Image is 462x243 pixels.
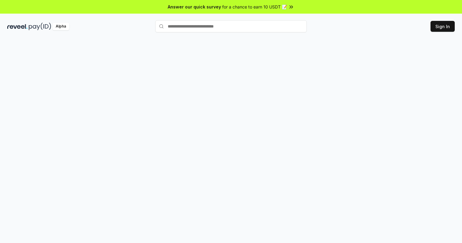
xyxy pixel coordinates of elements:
span: Answer our quick survey [168,4,221,10]
span: for a chance to earn 10 USDT 📝 [222,4,287,10]
div: Alpha [52,23,69,30]
button: Sign In [431,21,455,32]
img: pay_id [29,23,51,30]
img: reveel_dark [7,23,28,30]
